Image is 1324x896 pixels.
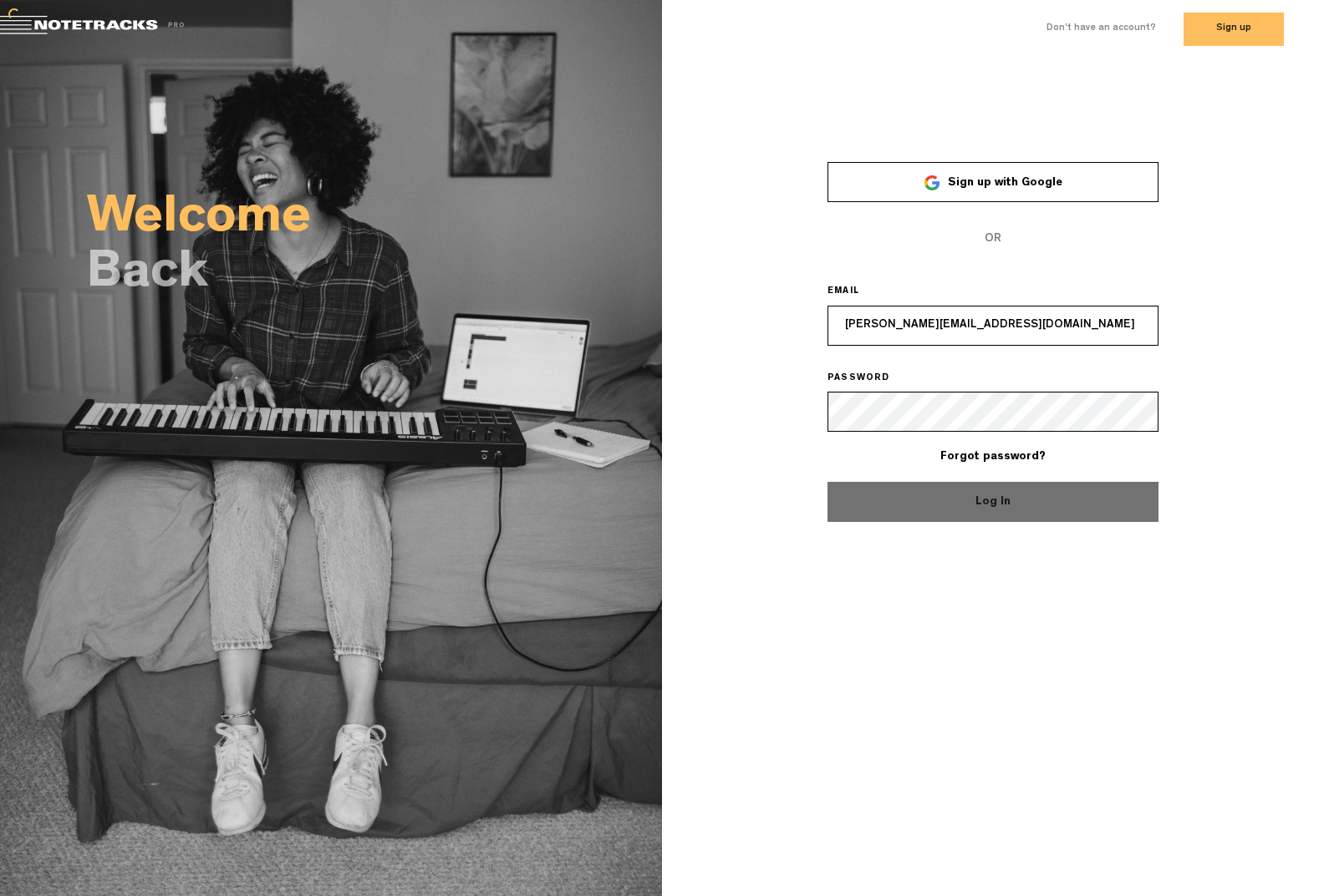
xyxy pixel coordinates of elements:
button: Log In [827,482,1158,522]
h2: Back [87,252,662,299]
a: Forgot password? [940,451,1046,463]
label: EMAIL [827,286,883,299]
h2: Welcome [87,197,662,244]
input: Email [827,306,1158,346]
label: PASSWORD [827,372,914,386]
button: Sign up [1184,13,1284,46]
label: Don't have an account? [1046,22,1156,36]
span: OR [827,219,1158,259]
span: Sign up with Google [948,177,1062,189]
